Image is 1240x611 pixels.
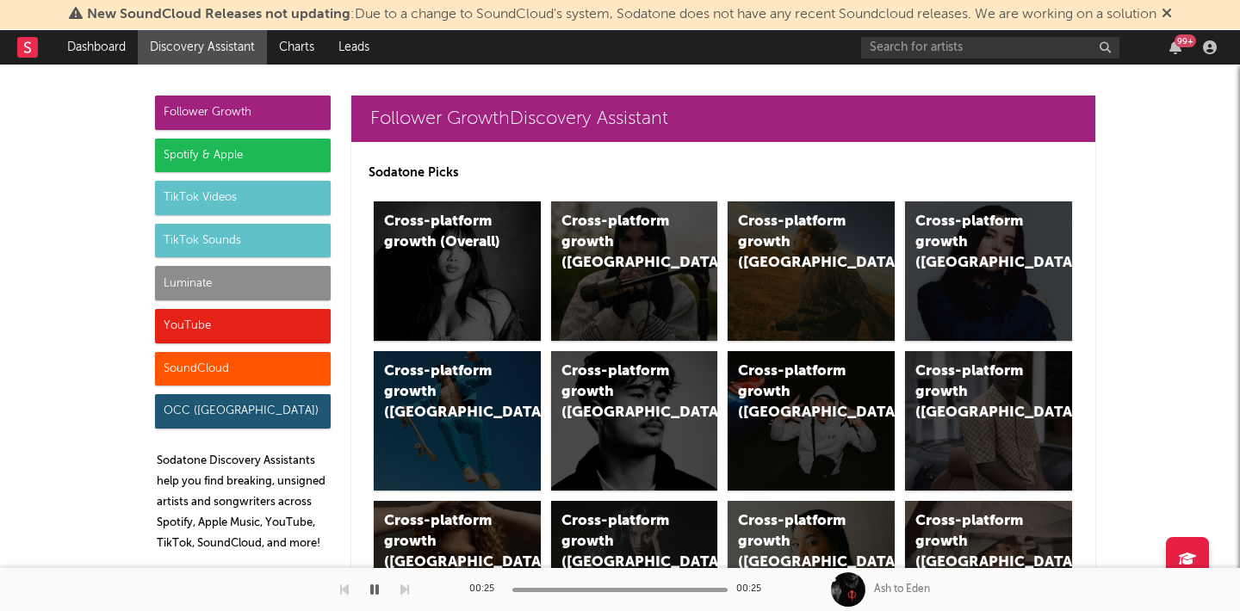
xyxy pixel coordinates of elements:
div: Cross-platform growth ([GEOGRAPHIC_DATA]) [561,212,679,274]
div: Follower Growth [155,96,331,130]
div: Spotify & Apple [155,139,331,173]
input: Search for artists [861,37,1119,59]
span: New SoundCloud Releases not updating [87,8,350,22]
span: Dismiss [1162,8,1172,22]
p: Sodatone Picks [369,163,1078,183]
div: SoundCloud [155,352,331,386]
div: 00:25 [736,579,771,600]
a: Dashboard [55,30,138,65]
div: Cross-platform growth ([GEOGRAPHIC_DATA]) [561,361,679,423]
div: Cross-platform growth ([GEOGRAPHIC_DATA]) [915,511,1032,573]
a: Discovery Assistant [138,30,267,65]
a: Cross-platform growth (Overall) [374,201,541,341]
a: Cross-platform growth ([GEOGRAPHIC_DATA]/GSA) [728,351,895,491]
div: Cross-platform growth ([GEOGRAPHIC_DATA]) [738,212,855,274]
div: TikTok Videos [155,181,331,215]
div: Cross-platform growth ([GEOGRAPHIC_DATA]) [915,212,1032,274]
a: Cross-platform growth ([GEOGRAPHIC_DATA]) [905,201,1072,341]
span: : Due to a change to SoundCloud's system, Sodatone does not have any recent Soundcloud releases. ... [87,8,1156,22]
div: Cross-platform growth ([GEOGRAPHIC_DATA]) [384,361,501,423]
div: Cross-platform growth ([GEOGRAPHIC_DATA]/GSA) [738,361,855,423]
a: Cross-platform growth ([GEOGRAPHIC_DATA]) [551,351,718,491]
div: Ash to Eden [874,582,930,597]
div: YouTube [155,309,331,343]
a: Cross-platform growth ([GEOGRAPHIC_DATA]) [374,351,541,491]
div: 99 + [1175,34,1196,47]
p: Sodatone Discovery Assistants help you find breaking, unsigned artists and songwriters across Spo... [157,451,331,554]
a: Cross-platform growth ([GEOGRAPHIC_DATA]) [551,201,718,341]
a: Charts [267,30,326,65]
a: Cross-platform growth ([GEOGRAPHIC_DATA]) [728,201,895,341]
button: 99+ [1169,40,1181,54]
a: Leads [326,30,381,65]
div: OCC ([GEOGRAPHIC_DATA]) [155,394,331,429]
div: Cross-platform growth ([GEOGRAPHIC_DATA]) [561,511,679,573]
div: Luminate [155,266,331,300]
div: TikTok Sounds [155,224,331,258]
a: Follower GrowthDiscovery Assistant [351,96,1095,142]
div: Cross-platform growth ([GEOGRAPHIC_DATA]) [915,361,1032,423]
a: Cross-platform growth ([GEOGRAPHIC_DATA]) [905,351,1072,491]
div: 00:25 [469,579,504,600]
div: Cross-platform growth (Overall) [384,212,501,253]
div: Cross-platform growth ([GEOGRAPHIC_DATA]) [738,511,855,573]
div: Cross-platform growth ([GEOGRAPHIC_DATA]) [384,511,501,573]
